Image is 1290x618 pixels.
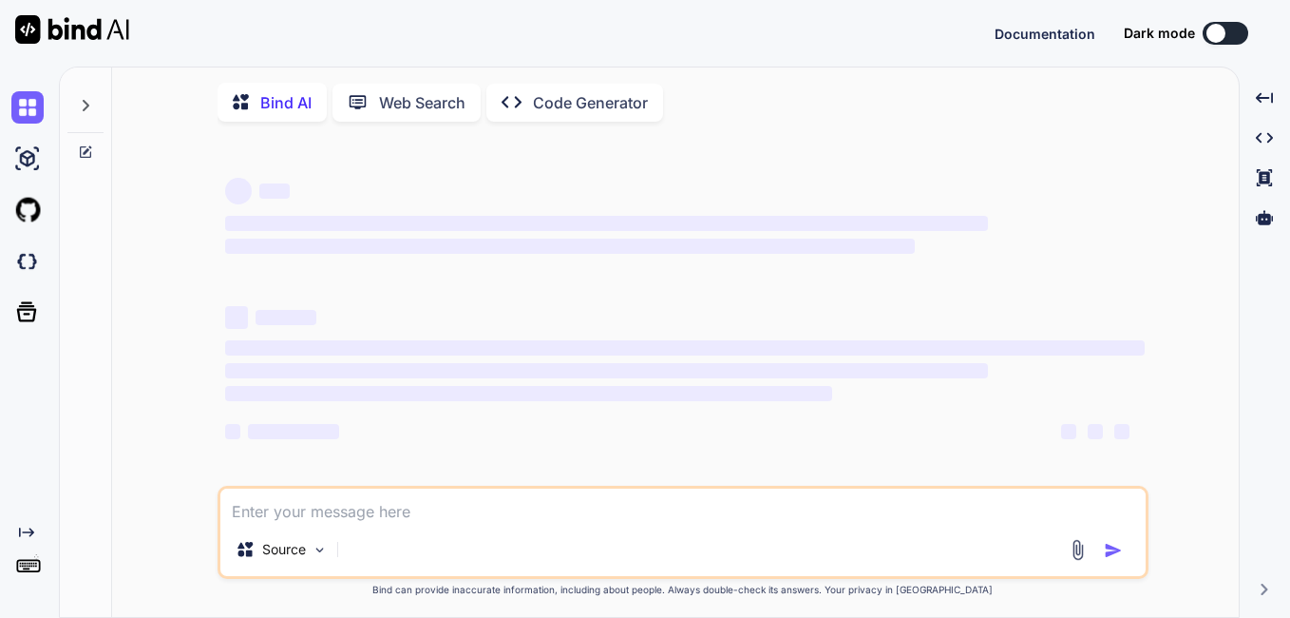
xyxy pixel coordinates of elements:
span: ‌ [225,340,1145,356]
span: ‌ [248,424,339,439]
img: icon [1104,541,1123,560]
img: darkCloudIdeIcon [11,245,44,278]
img: chat [11,91,44,124]
span: ‌ [225,178,252,204]
p: Code Generator [533,91,648,114]
span: ‌ [225,306,248,329]
span: ‌ [256,310,316,325]
p: Web Search [379,91,465,114]
span: ‌ [1114,424,1129,439]
p: Bind AI [260,91,312,114]
span: Documentation [995,26,1095,42]
img: Pick Models [312,542,328,558]
img: githubLight [11,194,44,226]
img: ai-studio [11,143,44,175]
span: ‌ [1088,424,1103,439]
span: ‌ [259,183,290,199]
span: ‌ [225,216,988,231]
img: attachment [1067,539,1089,561]
p: Bind can provide inaccurate information, including about people. Always double-check its answers.... [218,583,1148,597]
span: ‌ [225,424,240,439]
span: Dark mode [1124,24,1195,43]
span: ‌ [1061,424,1076,439]
p: Source [262,540,306,559]
span: ‌ [225,386,832,401]
span: ‌ [225,363,988,378]
img: Bind AI [15,15,129,44]
span: ‌ [225,239,915,254]
button: Documentation [995,24,1095,44]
